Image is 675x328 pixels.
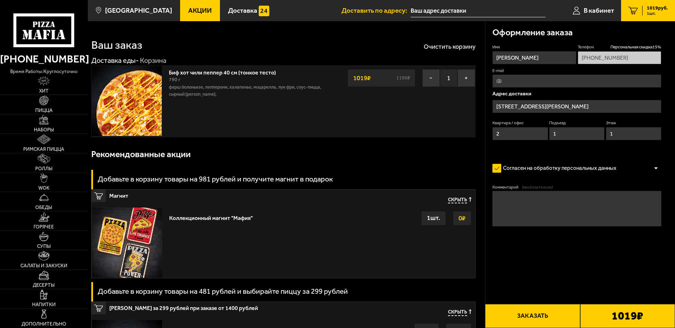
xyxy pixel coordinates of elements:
[492,44,576,50] label: Имя
[606,120,661,126] label: Этаж
[457,211,467,225] strong: 0 ₽
[584,7,614,14] span: В кабинет
[33,283,55,288] span: Десерты
[522,184,553,190] span: (необязательно)
[169,84,325,98] p: фарш болоньезе, пепперони, халапеньо, моцарелла, лук фри, соус-пицца, сырный [PERSON_NAME].
[169,211,253,221] div: Коллекционный магнит "Мафия"
[492,74,661,88] input: @
[35,166,53,171] span: Роллы
[448,197,472,204] button: Скрыть
[492,184,661,190] label: Комментарий
[35,205,52,210] span: Обеды
[448,309,472,316] button: Скрыть
[578,51,661,64] input: +7 (
[411,4,546,17] span: Санкт-Петербург, улица Лёни Голикова, 84, подъезд 1
[23,147,64,152] span: Римская пицца
[411,4,546,17] input: Ваш адрес доставки
[351,71,373,85] strong: 1019 ₽
[20,263,67,268] span: Салаты и закуски
[37,244,51,249] span: Супы
[259,6,269,16] img: 15daf4d41897b9f0e9f617042186c801.svg
[98,288,348,295] h3: Добавьте в корзину товары на 481 рублей и выбирайте пиццу за 299 рублей
[98,175,333,183] h3: Добавьте в корзину товары на 981 рублей и получите магнит в подарок
[448,309,467,316] span: Скрыть
[424,43,475,50] button: Очистить корзину
[228,7,257,14] span: Доставка
[22,322,66,327] span: Дополнительно
[492,28,573,37] h3: Оформление заказа
[105,7,172,14] span: [GEOGRAPHIC_DATA]
[34,127,54,132] span: Наборы
[492,120,548,126] label: Квартира / офис
[109,190,339,199] span: Магнит
[549,120,605,126] label: Подъезд
[109,302,339,311] span: [PERSON_NAME] за 299 рублей при заказе от 1400 рублей
[342,7,411,14] span: Доставить по адресу:
[440,69,458,87] span: 1
[647,6,668,11] span: 1019 руб.
[32,302,56,307] span: Напитки
[647,11,668,16] span: 1 шт.
[169,67,283,76] a: Биф хот чили пеппер 40 см (тонкое тесто)
[39,89,49,94] span: Хит
[91,40,142,51] h1: Ваш заказ
[35,108,53,113] span: Пицца
[395,76,411,80] s: 1199 ₽
[610,44,661,50] span: Персональная скидка 15 %
[169,77,180,83] span: 790 г
[33,225,54,229] span: Горячее
[485,304,580,328] button: Заказать
[492,161,624,175] label: Согласен на обработку персональных данных
[91,150,191,159] h3: Рекомендованные акции
[448,197,467,204] span: Скрыть
[492,68,661,74] label: E-mail
[492,91,661,96] p: Адрес доставки
[421,211,446,225] div: 1 шт.
[458,69,475,87] button: +
[140,56,166,65] div: Корзина
[92,207,475,278] a: Коллекционный магнит "Мафия"0₽1шт.
[612,310,643,322] b: 1019 ₽
[188,7,212,14] span: Акции
[422,69,440,87] button: −
[492,51,576,64] input: Имя
[38,186,49,191] span: WOK
[578,44,661,50] label: Телефон
[91,56,139,65] a: Доставка еды-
